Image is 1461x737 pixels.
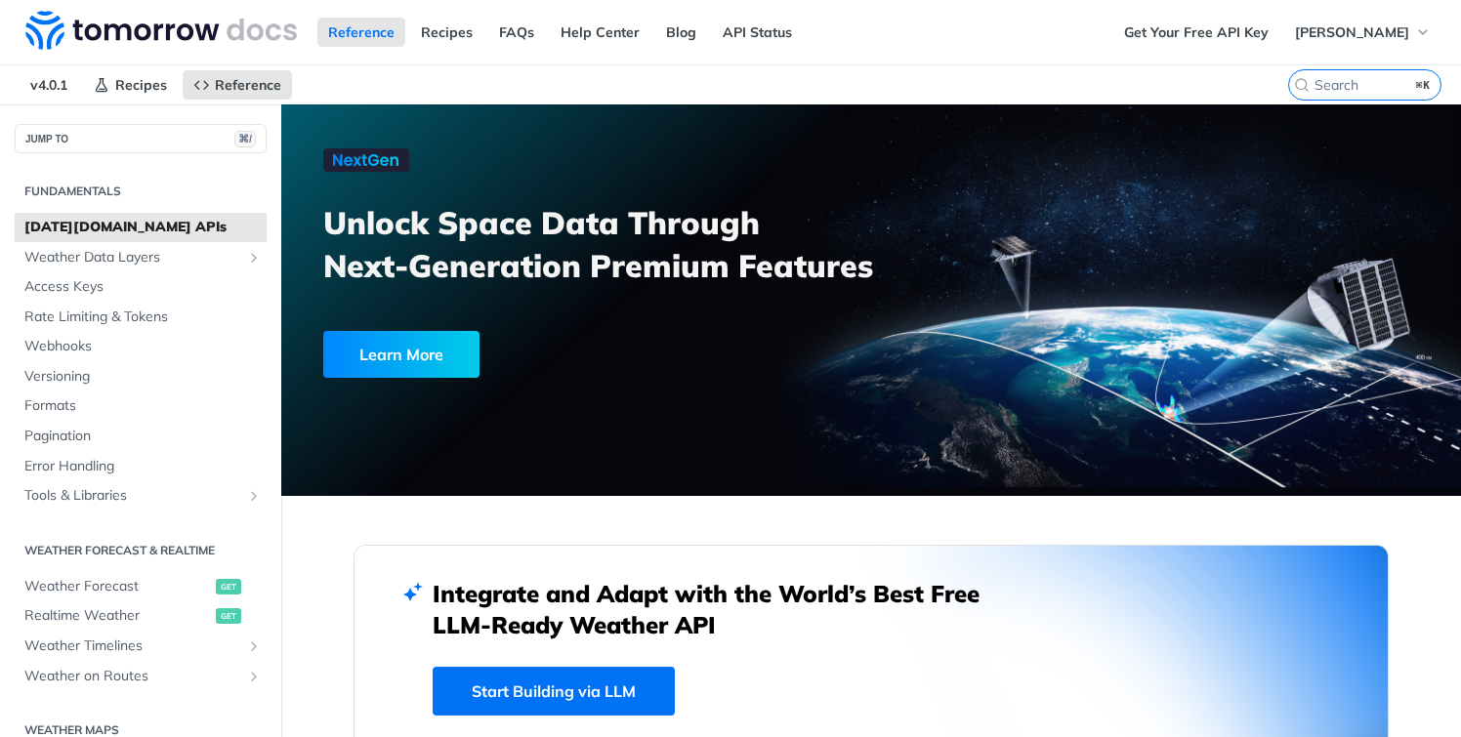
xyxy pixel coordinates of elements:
a: Error Handling [15,452,267,481]
span: Tools & Libraries [24,486,241,506]
span: Error Handling [24,457,262,476]
a: Start Building via LLM [433,667,675,716]
button: Show subpages for Weather Data Layers [246,250,262,266]
a: Pagination [15,422,267,451]
img: NextGen [323,148,409,172]
a: Access Keys [15,272,267,302]
svg: Search [1294,77,1310,93]
span: Weather Data Layers [24,248,241,267]
span: Formats [24,396,262,416]
a: Help Center [550,18,650,47]
h3: Unlock Space Data Through Next-Generation Premium Features [323,201,893,287]
a: Webhooks [15,332,267,361]
button: [PERSON_NAME] [1284,18,1441,47]
a: API Status [712,18,803,47]
button: Show subpages for Weather Timelines [246,638,262,654]
a: Rate Limiting & Tokens [15,303,267,332]
a: Weather Data LayersShow subpages for Weather Data Layers [15,243,267,272]
button: JUMP TO⌘/ [15,124,267,153]
a: Versioning [15,362,267,391]
span: Weather on Routes [24,667,241,686]
span: Versioning [24,367,262,387]
a: Weather on RoutesShow subpages for Weather on Routes [15,662,267,691]
kbd: ⌘K [1411,75,1436,95]
span: [PERSON_NAME] [1295,23,1409,41]
span: v4.0.1 [20,70,78,100]
a: Weather Forecastget [15,572,267,601]
a: Reference [317,18,405,47]
span: Pagination [24,427,262,446]
span: [DATE][DOMAIN_NAME] APIs [24,218,262,237]
a: Learn More [323,331,778,378]
span: Access Keys [24,277,262,297]
button: Show subpages for Weather on Routes [246,669,262,684]
div: Learn More [323,331,480,378]
h2: Weather Forecast & realtime [15,542,267,559]
a: Tools & LibrariesShow subpages for Tools & Libraries [15,481,267,511]
a: Recipes [83,70,178,100]
button: Show subpages for Tools & Libraries [246,488,262,504]
span: Recipes [115,76,167,94]
span: Weather Timelines [24,636,241,656]
a: Get Your Free API Key [1113,18,1279,47]
a: Realtime Weatherget [15,601,267,631]
span: ⌘/ [234,131,256,147]
h2: Integrate and Adapt with the World’s Best Free LLM-Ready Weather API [433,578,1009,640]
span: Webhooks [24,337,262,356]
span: Rate Limiting & Tokens [24,307,262,327]
a: FAQs [488,18,545,47]
span: Weather Forecast [24,577,211,596]
a: Recipes [410,18,483,47]
img: Tomorrow.io Weather API Docs [25,11,297,50]
span: get [216,579,241,594]
h2: Fundamentals [15,183,267,200]
span: Realtime Weather [24,606,211,626]
a: Weather TimelinesShow subpages for Weather Timelines [15,632,267,661]
span: get [216,608,241,624]
a: Formats [15,391,267,421]
a: [DATE][DOMAIN_NAME] APIs [15,213,267,242]
span: Reference [215,76,281,94]
a: Blog [655,18,707,47]
a: Reference [183,70,292,100]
